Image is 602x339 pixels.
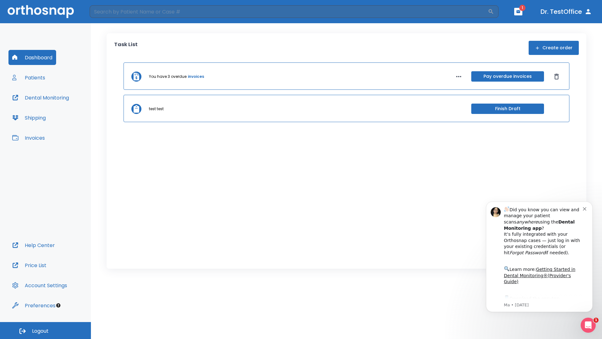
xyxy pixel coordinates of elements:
[106,13,111,19] button: Dismiss notification
[8,110,50,125] button: Shipping
[8,238,59,253] button: Help Center
[149,106,164,112] p: test test
[27,102,106,134] div: Download the app: | ​ Let us know if you need help getting started!
[519,5,525,11] span: 1
[8,298,59,313] button: Preferences
[8,130,49,145] button: Invoices
[8,258,50,273] button: Price List
[27,110,106,116] p: Message from Ma, sent 2w ago
[8,278,71,293] button: Account Settings
[471,71,544,82] button: Pay overdue invoices
[188,74,204,79] a: invoices
[552,72,562,82] button: Dismiss
[8,50,56,65] button: Dashboard
[471,104,544,114] button: Finish Draft
[32,328,49,335] span: Logout
[529,41,579,55] button: Create order
[27,104,83,115] a: App Store
[90,5,488,18] input: Search by Patient Name or Case #
[8,5,74,18] img: Orthosnap
[477,192,602,322] iframe: Intercom notifications message
[55,303,61,308] div: Tooltip anchor
[114,41,138,55] p: Task List
[8,70,49,85] button: Patients
[594,318,599,323] span: 1
[149,74,187,79] p: You have 3 overdue
[581,318,596,333] iframe: Intercom live chat
[538,6,594,17] button: Dr. TestOffice
[8,90,73,105] button: Dental Monitoring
